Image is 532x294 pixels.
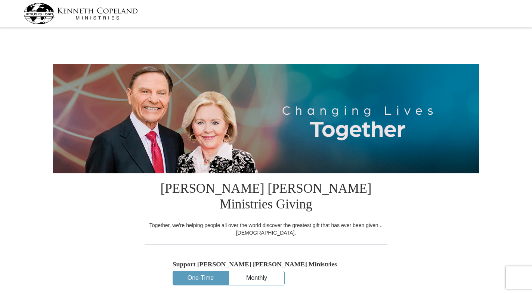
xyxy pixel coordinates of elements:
button: One-Time [173,271,228,285]
h1: [PERSON_NAME] [PERSON_NAME] Ministries Giving [145,173,387,222]
div: Together, we're helping people all over the world discover the greatest gift that has ever been g... [145,222,387,236]
button: Monthly [229,271,284,285]
h5: Support [PERSON_NAME] [PERSON_NAME] Ministries [173,260,359,268]
img: kcm-header-logo.svg [24,3,138,24]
